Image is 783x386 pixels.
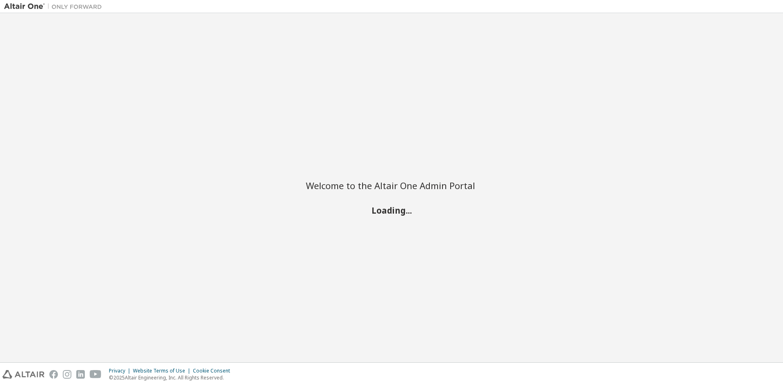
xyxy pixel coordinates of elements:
[4,2,106,11] img: Altair One
[109,368,133,374] div: Privacy
[49,370,58,379] img: facebook.svg
[133,368,193,374] div: Website Terms of Use
[306,205,477,215] h2: Loading...
[76,370,85,379] img: linkedin.svg
[306,180,477,191] h2: Welcome to the Altair One Admin Portal
[109,374,235,381] p: © 2025 Altair Engineering, Inc. All Rights Reserved.
[193,368,235,374] div: Cookie Consent
[2,370,44,379] img: altair_logo.svg
[90,370,102,379] img: youtube.svg
[63,370,71,379] img: instagram.svg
